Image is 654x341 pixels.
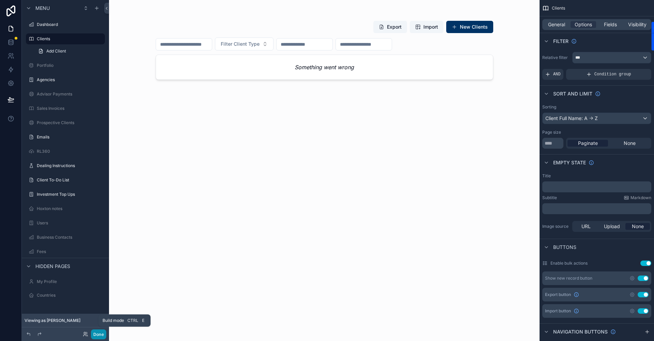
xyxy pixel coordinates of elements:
[26,117,105,128] a: Prospective Clients
[26,74,105,85] a: Agencies
[630,195,651,201] span: Markdown
[35,5,50,12] span: Menu
[553,159,586,166] span: Empty state
[37,149,104,154] label: RL360
[543,113,651,124] div: Client Full Name: A -> Z
[542,173,551,179] label: Title
[26,276,105,287] a: My Profile
[542,130,561,135] label: Page size
[553,328,608,335] span: Navigation buttons
[26,203,105,214] a: Hoxton notes
[542,181,651,192] div: scrollable content
[37,63,104,68] label: Portfolio
[140,318,146,323] span: E
[37,192,104,197] label: Investment Top Ups
[37,163,104,168] label: Dealing Instructions
[550,261,588,266] label: Enable bulk actions
[37,279,104,284] label: My Profile
[545,308,571,314] span: Import button
[91,329,106,339] button: Done
[26,160,105,171] a: Dealing Instructions
[37,177,104,183] label: Client To-Do List
[624,195,651,201] a: Markdown
[26,89,105,100] a: Advisor Payments
[37,77,104,83] label: Agencies
[578,140,598,147] span: Paginate
[37,120,104,125] label: Prospective Clients
[542,203,651,214] div: scrollable content
[545,276,592,281] div: Show new record button
[37,206,104,211] label: Hoxton notes
[545,292,571,297] span: Export button
[37,36,101,42] label: Clients
[26,146,105,157] a: RL360
[26,189,105,200] a: Investment Top Ups
[575,21,592,28] span: Options
[542,195,557,201] label: Subtitle
[26,19,105,30] a: Dashboard
[25,318,80,323] span: Viewing as [PERSON_NAME]
[26,103,105,114] a: Sales Invoices
[628,21,647,28] span: Visibility
[35,263,70,270] span: Hidden pages
[542,224,570,229] label: Image source
[553,90,592,97] span: Sort And Limit
[37,106,104,111] label: Sales Invoices
[37,249,104,254] label: Fees
[581,223,591,230] span: URL
[34,46,105,57] a: Add Client
[542,113,651,124] button: Client Full Name: A -> Z
[604,223,620,230] span: Upload
[37,91,104,97] label: Advisor Payments
[26,290,105,301] a: Countries
[26,175,105,186] a: Client To-Do List
[26,218,105,228] a: Users
[542,55,570,60] label: Relative filter
[37,235,104,240] label: Business Contacts
[632,223,644,230] span: None
[26,246,105,257] a: Fees
[127,317,139,324] span: Ctrl
[37,220,104,226] label: Users
[553,38,569,45] span: Filter
[548,21,565,28] span: General
[103,318,124,323] span: Build mode
[37,293,104,298] label: Countries
[26,33,105,44] a: Clients
[26,232,105,243] a: Business Contacts
[624,140,636,147] span: None
[26,132,105,143] a: Emails
[553,244,576,251] span: Buttons
[542,104,556,110] label: Sorting
[37,22,104,27] label: Dashboard
[552,5,565,11] span: Clients
[604,21,617,28] span: Fields
[553,72,561,77] span: AND
[26,60,105,71] a: Portfolio
[37,134,104,140] label: Emails
[46,48,66,54] span: Add Client
[594,72,631,77] span: Condition group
